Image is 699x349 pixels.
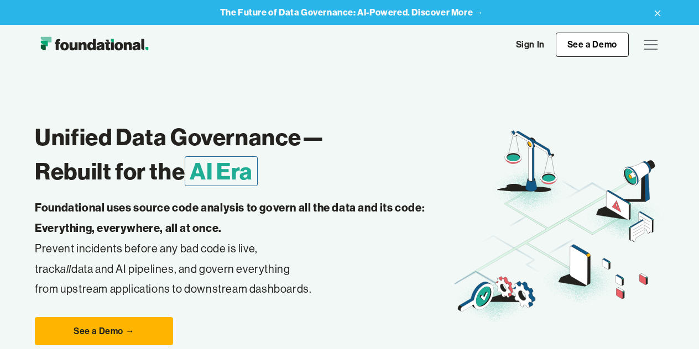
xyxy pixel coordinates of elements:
div: menu [638,31,664,58]
a: home [35,34,154,56]
img: Foundational Logo [35,34,154,56]
em: all [60,262,71,276]
a: See a Demo → [35,317,173,346]
a: See a Demo [556,33,629,57]
strong: Foundational uses source code analysis to govern all the data and its code: Everything, everywher... [35,200,425,235]
iframe: Chat Widget [644,296,699,349]
a: The Future of Data Governance: AI-Powered. Discover More → [220,7,484,18]
p: Prevent incidents before any bad code is live, track data and AI pipelines, and govern everything... [35,198,454,299]
a: Sign In [505,33,556,56]
span: AI Era [185,156,258,186]
h1: Unified Data Governance— Rebuilt for the [35,120,454,189]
